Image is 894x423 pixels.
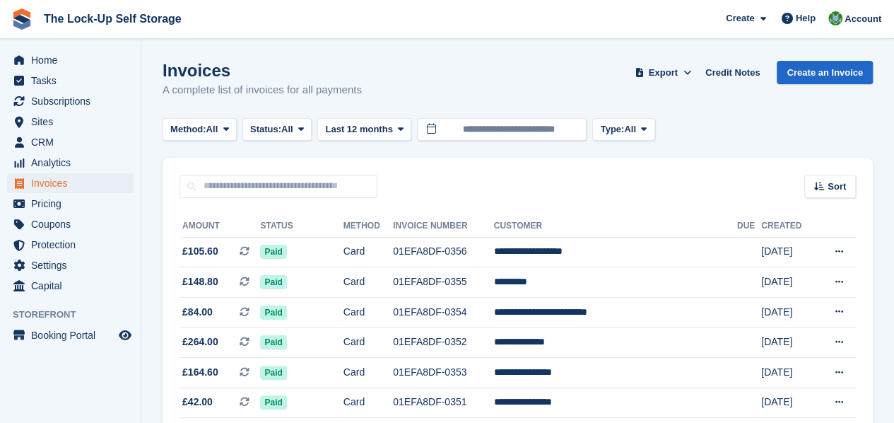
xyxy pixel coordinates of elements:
a: menu [7,325,134,345]
button: Last 12 months [317,118,411,141]
span: Storefront [13,308,141,322]
button: Type: All [592,118,654,141]
span: Capital [31,276,116,296]
td: Card [343,388,393,418]
span: CRM [31,132,116,152]
span: Create [726,11,754,25]
td: 01EFA8DF-0351 [393,388,494,418]
td: [DATE] [761,328,816,358]
button: Status: All [242,118,312,141]
span: £84.00 [182,305,213,320]
span: Paid [260,245,286,259]
span: £164.60 [182,365,218,380]
span: Home [31,50,116,70]
td: [DATE] [761,388,816,418]
td: Card [343,267,393,298]
a: menu [7,214,134,234]
span: Booking Portal [31,325,116,345]
a: menu [7,173,134,193]
span: Pricing [31,194,116,214]
span: Last 12 months [325,122,392,137]
img: stora-icon-8386f47178a22dfd0bd8f6a31ec36ba5ce8667c1dd55bd0f319d3a0aa187defe.svg [11,8,33,30]
a: menu [7,91,134,111]
span: Tasks [31,71,116,91]
th: Due [737,215,761,238]
span: Method: [170,122,206,137]
th: Invoice Number [393,215,494,238]
td: 01EFA8DF-0356 [393,237,494,267]
th: Amount [180,215,260,238]
td: Card [343,328,393,358]
span: Subscriptions [31,91,116,111]
td: Card [343,297,393,328]
td: 01EFA8DF-0353 [393,358,494,388]
img: Andrew Beer [828,11,842,25]
a: The Lock-Up Self Storage [38,7,187,30]
span: All [206,122,218,137]
span: Invoices [31,173,116,193]
a: menu [7,235,134,255]
a: menu [7,276,134,296]
span: Type: [600,122,624,137]
a: menu [7,153,134,173]
td: [DATE] [761,237,816,267]
a: Create an Invoice [777,61,873,84]
td: 01EFA8DF-0352 [393,328,494,358]
span: Paid [260,366,286,380]
td: [DATE] [761,267,816,298]
a: menu [7,112,134,132]
span: Account [845,12,881,26]
th: Method [343,215,393,238]
span: £105.60 [182,244,218,259]
span: All [624,122,636,137]
span: Sites [31,112,116,132]
span: Sort [828,180,846,194]
span: Status: [250,122,281,137]
a: menu [7,255,134,275]
a: menu [7,50,134,70]
span: Paid [260,395,286,410]
span: Protection [31,235,116,255]
span: Settings [31,255,116,275]
a: menu [7,132,134,152]
a: Credit Notes [700,61,765,84]
th: Created [761,215,816,238]
td: [DATE] [761,297,816,328]
p: A complete list of invoices for all payments [163,82,362,98]
th: Customer [494,215,737,238]
span: Paid [260,306,286,320]
span: All [281,122,293,137]
a: menu [7,194,134,214]
button: Export [632,61,694,84]
button: Method: All [163,118,237,141]
th: Status [260,215,343,238]
td: Card [343,358,393,388]
span: Paid [260,335,286,349]
h1: Invoices [163,61,362,80]
span: Analytics [31,153,116,173]
span: Coupons [31,214,116,234]
span: £264.00 [182,335,218,349]
span: Help [796,11,816,25]
span: £42.00 [182,395,213,410]
td: Card [343,237,393,267]
td: 01EFA8DF-0354 [393,297,494,328]
span: Paid [260,275,286,289]
span: Export [649,66,678,80]
td: [DATE] [761,358,816,388]
span: £148.80 [182,274,218,289]
a: menu [7,71,134,91]
a: Preview store [117,327,134,344]
td: 01EFA8DF-0355 [393,267,494,298]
